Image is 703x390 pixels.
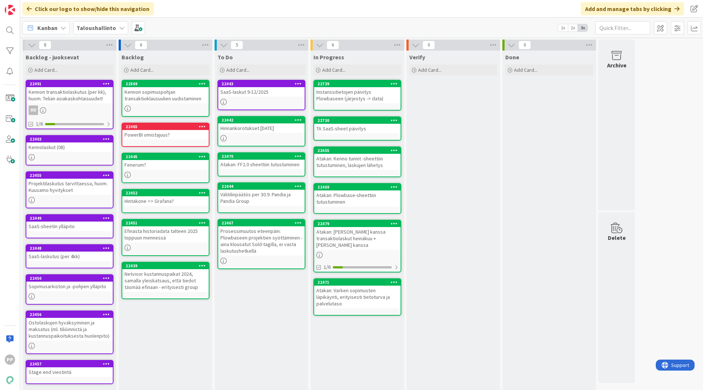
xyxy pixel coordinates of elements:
span: 8 [39,41,51,49]
div: 22655Atakan: Kenno tunnit -sheettiin tutustuminen, laskujen lähetys [314,147,401,170]
div: PP [5,354,15,365]
span: Add Card... [34,67,58,73]
a: 22444Välitilinpäätös per 30.9. Pandia ja Pandia Group [217,182,305,213]
div: 22449SaaS-sheetin ylläpito [26,215,113,231]
div: 22730 [317,118,401,123]
div: 22457Stage end viestintä [26,361,113,377]
div: Ostolaskujen hyväksyminen ja maksatus (ml. tiliöinnistä ja kustannuspaikoituksesta huolenpito) [26,318,113,341]
a: 22730TA SaaS-sheet päivitys [313,116,401,141]
div: 22445 [122,153,209,160]
div: SaaS-laskutus (per 4kk) [26,252,113,261]
div: Delete [608,233,626,242]
div: 22471 [317,280,401,285]
div: 22470Atakan: FF2.0 sheettiin tutustuminen [218,153,305,169]
div: 22467 [222,220,305,226]
div: 22655 [317,148,401,153]
div: Välitilinpäätös per 30.9. Pandia ja Pandia Group [218,190,305,206]
div: 22471Atakan: Varken sopimusten läpikäynti, erityisesti tietoturva ja palvelutaso [314,279,401,308]
span: 1x [558,24,568,31]
div: 22403Kennolaskut (08) [26,136,113,152]
span: 6 [135,41,147,49]
div: 22730TA SaaS-sheet päivitys [314,117,401,133]
div: 22403 [26,136,113,142]
div: 22455Projektilaskutus tarvittaessa, huom. Kuusamo hyvitykset [26,172,113,195]
div: 22469 [314,184,401,190]
div: HV [29,105,38,115]
a: 22445Fenerum? [122,153,209,183]
div: Atakan: Plowbase-sheettiin tutustuminen [314,190,401,207]
span: Add Card... [322,67,346,73]
span: 0 [423,41,435,49]
div: 22452Hintakone <> Grafana? [122,190,209,206]
div: 22455 [26,172,113,179]
div: 22451 [126,220,209,226]
div: SaaS-sheetin ylläpito [26,222,113,231]
div: Stage end viestintä [26,367,113,377]
div: 22452 [122,190,209,196]
div: 22465 [126,124,209,129]
div: 22739 [314,81,401,87]
div: 22491 [30,81,113,86]
div: 22439 [126,263,209,268]
a: 22739Instanssitietojen päivitys Plowbaseen (järjestys -> data) [313,80,401,111]
div: 22456 [26,311,113,318]
a: 22439Netvisor kustannuspaikat 2024, samalla yleiskatsaus, että tiedot täsmää efinaan - erityisest... [122,262,209,299]
div: 22479 [314,220,401,227]
div: Instanssitietojen päivitys Plowbaseen (järjestys -> data) [314,87,401,103]
span: 1/6 [36,120,43,128]
span: Done [505,53,519,61]
div: 22739 [317,81,401,86]
div: 22739Instanssitietojen päivitys Plowbaseen (järjestys -> data) [314,81,401,103]
div: 22444Välitilinpäätös per 30.9. Pandia ja Pandia Group [218,183,305,206]
span: 0 [518,41,531,49]
div: 22450Sopimusarkiston ja -pohjien ylläpito [26,275,113,291]
div: 22491 [26,81,113,87]
a: 22449SaaS-sheetin ylläpito [26,214,114,238]
span: Add Card... [130,67,154,73]
div: HV [26,105,113,115]
div: 22403 [30,137,113,142]
div: 22445Fenerum? [122,153,209,170]
div: 22869 [126,81,209,86]
img: Visit kanbanzone.com [5,5,15,15]
input: Quick Filter... [595,21,650,34]
a: 22655Atakan: Kenno tunnit -sheettiin tutustuminen, laskujen lähetys [313,146,401,177]
span: Add Card... [418,67,442,73]
div: Sopimusarkiston ja -pohjien ylläpito [26,282,113,291]
span: 3x [578,24,588,31]
div: 22448 [30,246,113,251]
div: 22469 [317,185,401,190]
div: 22730 [314,117,401,124]
div: 22439Netvisor kustannuspaikat 2024, samalla yleiskatsaus, että tiedot täsmää efinaan - erityisest... [122,263,209,292]
span: 6 [327,41,339,49]
div: 22443SaaS-laskut 9-12/2025 [218,81,305,97]
div: 22470 [222,154,305,159]
a: 22467Prosessimuutos eteenpäin: Plowbaseen projektien syöttäminen - aina klousatut Sold-tagilla, e... [217,219,305,269]
div: Click our logo to show/hide this navigation [22,2,154,15]
a: 22457Stage end viestintä [26,360,114,384]
img: avatar [5,375,15,385]
div: 22442Hinnankorotukset [DATE] [218,117,305,133]
div: 22479 [317,221,401,226]
span: Verify [409,53,425,61]
span: Support [15,1,33,10]
span: 5 [231,41,243,49]
div: Fenerum? [122,160,209,170]
span: To Do [217,53,233,61]
div: 22452 [126,190,209,196]
a: 22456Ostolaskujen hyväksyminen ja maksatus (ml. tiliöinnistä ja kustannuspaikoituksesta huolenpito) [26,311,114,354]
div: 22465 [122,123,209,130]
div: SaaS-laskut 9-12/2025 [218,87,305,97]
a: 22471Atakan: Varken sopimusten läpikäynti, erityisesti tietoturva ja palvelutaso [313,278,401,316]
a: 22469Atakan: Plowbase-sheettiin tutustuminen [313,183,401,214]
span: Add Card... [514,67,538,73]
a: 22403Kennolaskut (08) [26,135,114,166]
div: 22444 [222,184,305,189]
div: Kennolaskut (08) [26,142,113,152]
div: 22455 [30,173,113,178]
div: PowerBI omistajuus? [122,130,209,140]
div: Kennon sopimuspohjan transaktioklausuulien uudistaminen [122,87,209,103]
a: 22442Hinnankorotukset [DATE] [217,116,305,146]
a: 22465PowerBI omistajuus? [122,123,209,147]
div: 22450 [30,276,113,281]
